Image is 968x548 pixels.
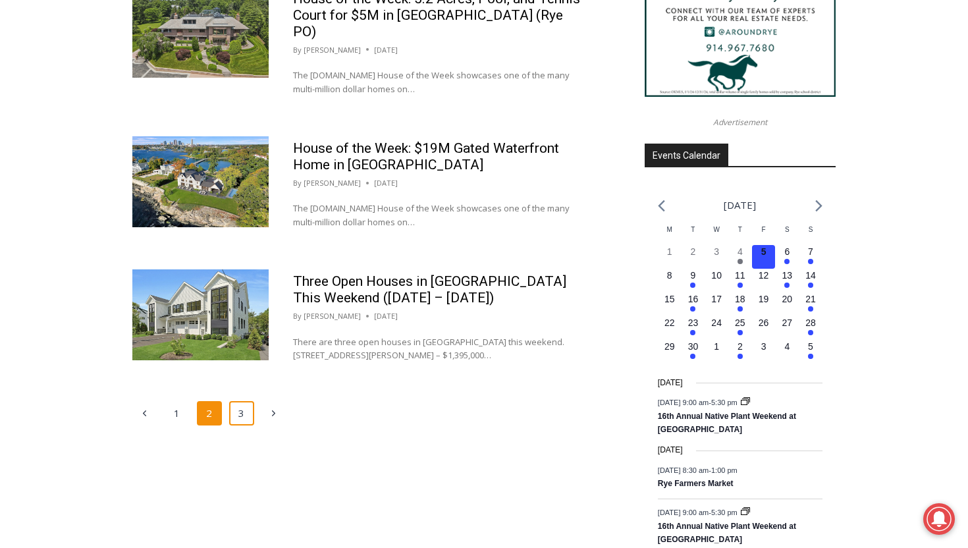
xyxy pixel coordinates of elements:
[735,270,745,281] time: 11
[711,270,722,281] time: 10
[714,246,719,257] time: 3
[738,283,743,288] em: Has events
[690,354,695,359] em: Has events
[705,340,728,364] button: 1
[784,259,790,264] em: Has events
[775,340,799,364] button: 4
[775,292,799,316] button: 20
[165,401,190,426] a: 1
[293,44,302,56] span: By
[374,44,398,56] time: [DATE]
[728,225,752,245] div: Thursday
[293,177,302,189] span: By
[775,245,799,269] button: 6 Has events
[799,225,822,245] div: Sunday
[293,202,585,229] p: The [DOMAIN_NAME] House of the Week showcases one of the many multi-million dollar homes on…
[815,200,822,212] a: Next month
[728,245,752,269] button: 4 Has events
[752,245,776,269] button: 5
[713,226,719,233] span: W
[808,246,813,257] time: 7
[738,354,743,359] em: Has events
[799,340,822,364] button: 5 Has events
[735,317,745,328] time: 25
[197,401,222,426] span: 2
[809,226,813,233] span: S
[711,317,722,328] time: 24
[785,226,790,233] span: S
[738,259,743,264] em: Has events
[293,273,566,306] a: Three Open Houses in [GEOGRAPHIC_DATA] This Weekend ([DATE] – [DATE])
[738,330,743,335] em: Has events
[667,246,672,257] time: 1
[658,412,796,435] a: 16th Annual Native Plant Weekend at [GEOGRAPHIC_DATA]
[658,292,682,316] button: 15
[808,306,813,312] em: Has events
[784,283,790,288] em: Has events
[805,317,816,328] time: 28
[728,269,752,292] button: 11 Has events
[711,508,738,516] span: 5:30 pm
[775,269,799,292] button: 13 Has events
[691,246,696,257] time: 2
[759,317,769,328] time: 26
[658,508,739,516] time: -
[752,269,776,292] button: 12
[682,292,705,316] button: 16 Has events
[688,317,699,328] time: 23
[304,178,361,188] a: [PERSON_NAME]
[752,225,776,245] div: Friday
[658,508,709,516] span: [DATE] 9:00 am
[728,340,752,364] button: 2 Has events
[759,270,769,281] time: 12
[808,283,813,288] em: Has events
[293,68,585,96] p: The [DOMAIN_NAME] House of the Week showcases one of the many multi-million dollar homes on…
[135,82,187,157] div: "the precise, almost orchestrated movements of cutting and assembling sushi and [PERSON_NAME] mak...
[682,225,705,245] div: Tuesday
[799,269,822,292] button: 14 Has events
[690,306,695,312] em: Has events
[304,311,361,321] a: [PERSON_NAME]
[705,292,728,316] button: 17
[752,292,776,316] button: 19
[344,131,610,161] span: Intern @ [DOMAIN_NAME]
[805,270,816,281] time: 14
[714,341,719,352] time: 1
[132,269,269,360] a: 88 Orchard Avenue (Unit A), Rye
[690,283,695,288] em: Has events
[658,245,682,269] button: 1
[1,132,132,164] a: Open Tues. - Sun. [PHONE_NUMBER]
[658,200,665,212] a: Previous month
[762,226,766,233] span: F
[761,246,766,257] time: 5
[132,401,610,426] nav: Page navigation
[664,317,675,328] time: 22
[688,294,699,304] time: 16
[759,294,769,304] time: 19
[667,270,672,281] time: 8
[724,196,756,214] li: [DATE]
[782,317,793,328] time: 27
[658,398,709,406] span: [DATE] 9:00 am
[705,269,728,292] button: 10
[688,341,699,352] time: 30
[333,1,622,128] div: "[PERSON_NAME] and I covered the [DATE] Parade, which was a really eye opening experience as I ha...
[799,245,822,269] button: 7 Has events
[808,341,813,352] time: 5
[775,225,799,245] div: Saturday
[799,316,822,340] button: 28 Has events
[691,226,695,233] span: T
[293,140,559,173] a: House of the Week: $19M Gated Waterfront Home in [GEOGRAPHIC_DATA]
[658,398,739,406] time: -
[374,310,398,322] time: [DATE]
[664,341,675,352] time: 29
[752,340,776,364] button: 3
[805,294,816,304] time: 21
[304,45,361,55] a: [PERSON_NAME]
[658,225,682,245] div: Monday
[808,330,813,335] em: Has events
[738,226,742,233] span: T
[700,116,780,128] span: Advertisement
[664,294,675,304] time: 15
[682,245,705,269] button: 2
